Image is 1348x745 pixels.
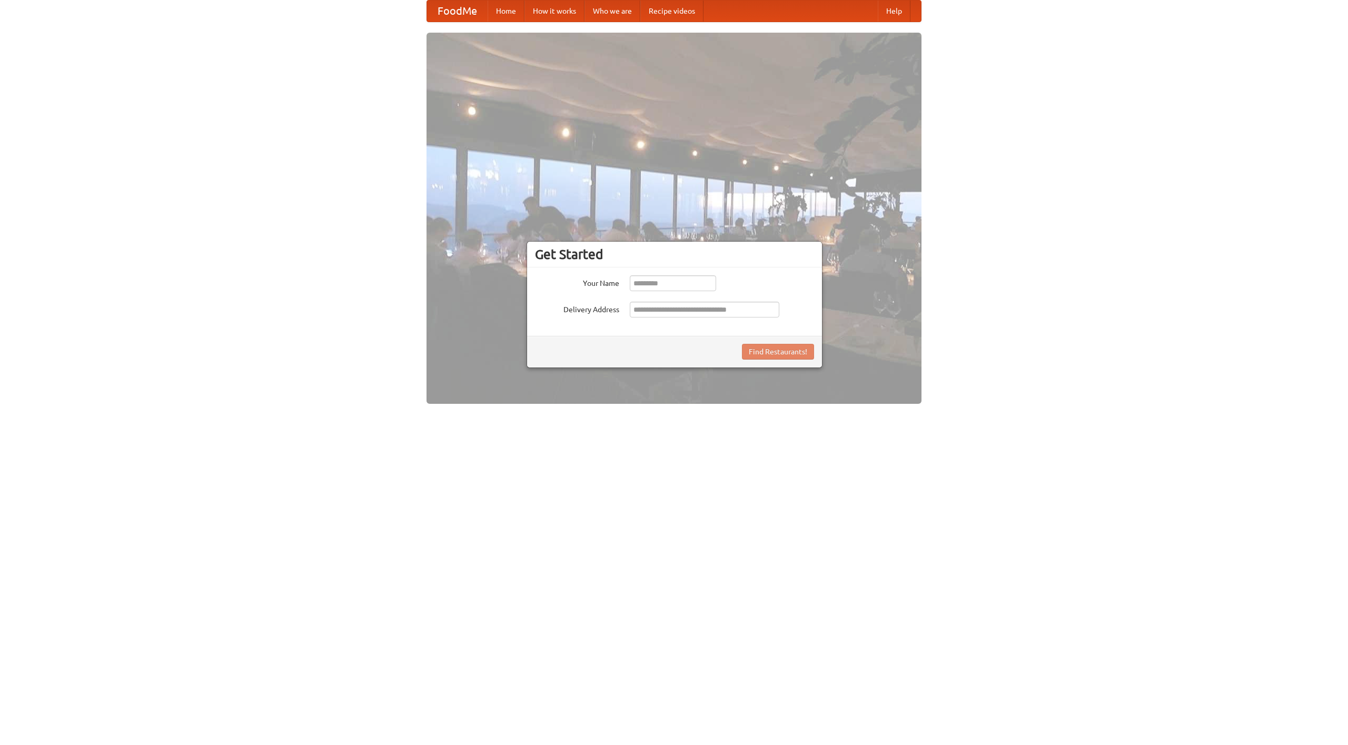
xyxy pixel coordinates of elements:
a: Who we are [584,1,640,22]
h3: Get Started [535,246,814,262]
button: Find Restaurants! [742,344,814,360]
label: Your Name [535,275,619,289]
a: Help [878,1,910,22]
label: Delivery Address [535,302,619,315]
a: FoodMe [427,1,488,22]
a: Home [488,1,524,22]
a: How it works [524,1,584,22]
a: Recipe videos [640,1,703,22]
